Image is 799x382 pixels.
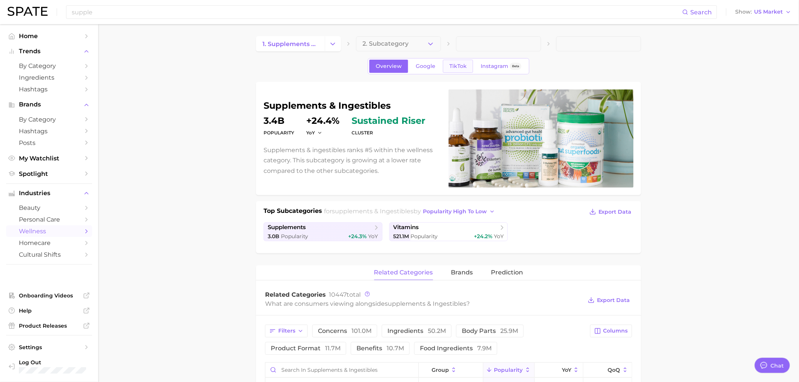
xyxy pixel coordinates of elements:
[6,188,92,199] button: Industries
[349,233,367,240] span: +24.3%
[264,128,294,137] dt: Popularity
[583,363,632,377] button: QoQ
[474,60,528,73] a: InstagramBeta
[352,128,425,137] dt: cluster
[419,363,483,377] button: group
[8,7,48,16] img: SPATE
[19,251,79,258] span: cultural shifts
[19,359,121,366] span: Log Out
[474,233,492,240] span: +24.2%
[6,249,92,260] a: cultural shifts
[6,237,92,249] a: homecare
[428,327,446,334] span: 50.2m
[278,328,295,334] span: Filters
[754,10,783,14] span: US Market
[19,344,79,351] span: Settings
[332,208,414,215] span: supplements & ingestibles
[6,30,92,42] a: Home
[411,233,438,240] span: Popularity
[19,170,79,177] span: Spotlight
[588,206,634,217] button: Export Data
[19,228,79,235] span: wellness
[6,342,92,353] a: Settings
[71,6,682,18] input: Search here for a brand, industry, or ingredient
[329,291,347,298] span: 10447
[421,206,497,217] button: popularity high to low
[268,224,306,231] span: supplements
[271,345,341,351] span: product format
[374,269,433,276] span: related categories
[691,9,712,16] span: Search
[423,208,487,215] span: popularity high to low
[19,101,79,108] span: Brands
[451,269,473,276] span: brands
[19,86,79,93] span: Hashtags
[362,40,409,47] span: 2. Subcategory
[6,168,92,180] a: Spotlight
[393,233,409,240] span: 521.1m
[586,295,632,305] button: Export Data
[325,36,341,51] button: Change Category
[6,357,92,376] a: Log out. Currently logged in with e-mail lauren.alexander@emersongroup.com.
[494,367,523,373] span: Popularity
[264,145,440,176] p: Supplements & ingestibles ranks #5 within the wellness category. This subcategory is growing at a...
[19,322,79,329] span: Product Releases
[19,48,79,55] span: Trends
[352,327,372,334] span: 101.0m
[19,116,79,123] span: by Category
[19,239,79,246] span: homecare
[6,72,92,83] a: Ingredients
[443,60,473,73] a: TikTok
[6,125,92,137] a: Hashtags
[265,291,326,298] span: Related Categories
[306,116,339,125] dd: +24.4%
[6,305,92,316] a: Help
[19,62,79,69] span: by Category
[256,36,325,51] a: 1. supplements & ingestibles
[512,63,519,69] span: Beta
[369,233,378,240] span: YoY
[306,129,322,136] button: YoY
[6,46,92,57] button: Trends
[281,233,308,240] span: Popularity
[389,222,508,241] a: vitamins521.1m Popularity+24.2% YoY
[6,290,92,301] a: Onboarding Videos
[356,36,441,51] button: 2. Subcategory
[19,307,79,314] span: Help
[329,291,361,298] span: total
[598,209,632,215] span: Export Data
[264,101,440,110] h1: supplements & ingestibles
[462,328,518,334] span: body parts
[264,222,383,241] a: supplements3.0b Popularity+24.3% YoY
[6,137,92,149] a: Posts
[6,152,92,164] a: My Watchlist
[597,297,630,303] span: Export Data
[6,320,92,331] a: Product Releases
[608,367,620,373] span: QoQ
[562,367,571,373] span: YoY
[324,208,497,215] span: for by
[6,114,92,125] a: by Category
[494,233,504,240] span: YoY
[409,60,442,73] a: Google
[387,328,446,334] span: ingredients
[6,225,92,237] a: wellness
[19,74,79,81] span: Ingredients
[19,216,79,223] span: personal care
[265,299,582,309] div: What are consumers viewing alongside ?
[262,40,318,48] span: 1. supplements & ingestibles
[264,206,322,218] h1: Top Subcategories
[19,204,79,211] span: beauty
[19,139,79,146] span: Posts
[420,345,492,351] span: food ingredients
[449,63,467,69] span: TikTok
[265,325,308,337] button: Filters
[376,63,402,69] span: Overview
[500,327,518,334] span: 25.9m
[19,32,79,40] span: Home
[477,345,492,352] span: 7.9m
[736,10,752,14] span: Show
[535,363,583,377] button: YoY
[590,325,632,337] button: Columns
[369,60,408,73] a: Overview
